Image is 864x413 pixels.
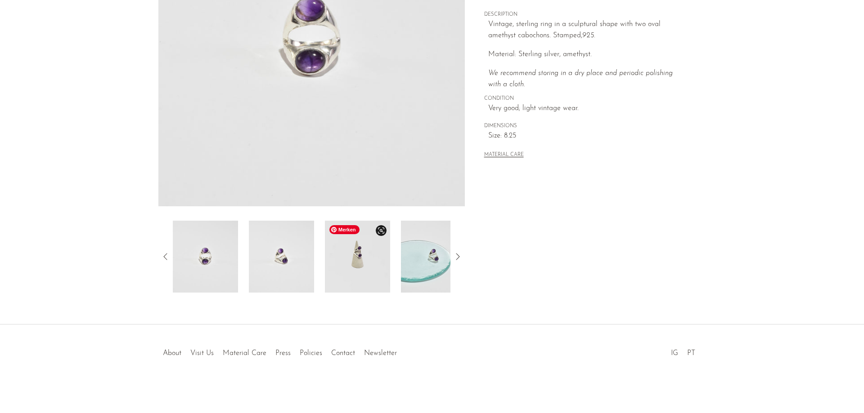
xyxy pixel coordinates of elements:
[488,70,673,89] i: We recommend storing in a dry place and periodic polishing with a cloth.
[671,350,678,357] a: IG
[488,49,687,61] p: Material: Sterling silver, amethyst.
[488,130,687,142] span: Size: 8.25
[249,221,314,293] img: Double Amethyst Ring
[325,221,390,293] img: Double Amethyst Ring
[190,350,214,357] a: Visit Us
[488,103,687,115] span: Very good; light vintage wear.
[488,19,687,42] p: Vintage, sterling ring in a sculptural shape with two oval amethyst cabochons. Stamped,
[687,350,695,357] a: PT
[484,122,687,130] span: DIMENSIONS
[401,221,466,293] img: Double Amethyst Ring
[484,95,687,103] span: CONDITION
[275,350,291,357] a: Press
[300,350,322,357] a: Policies
[331,350,355,357] a: Contact
[666,342,700,360] ul: Social Medias
[173,221,238,293] img: Double Amethyst Ring
[484,152,524,159] button: MATERIAL CARE
[484,11,687,19] span: DESCRIPTION
[158,342,401,360] ul: Quick links
[329,225,360,234] span: Merken
[223,350,266,357] a: Material Care
[163,350,181,357] a: About
[582,32,595,39] em: 925.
